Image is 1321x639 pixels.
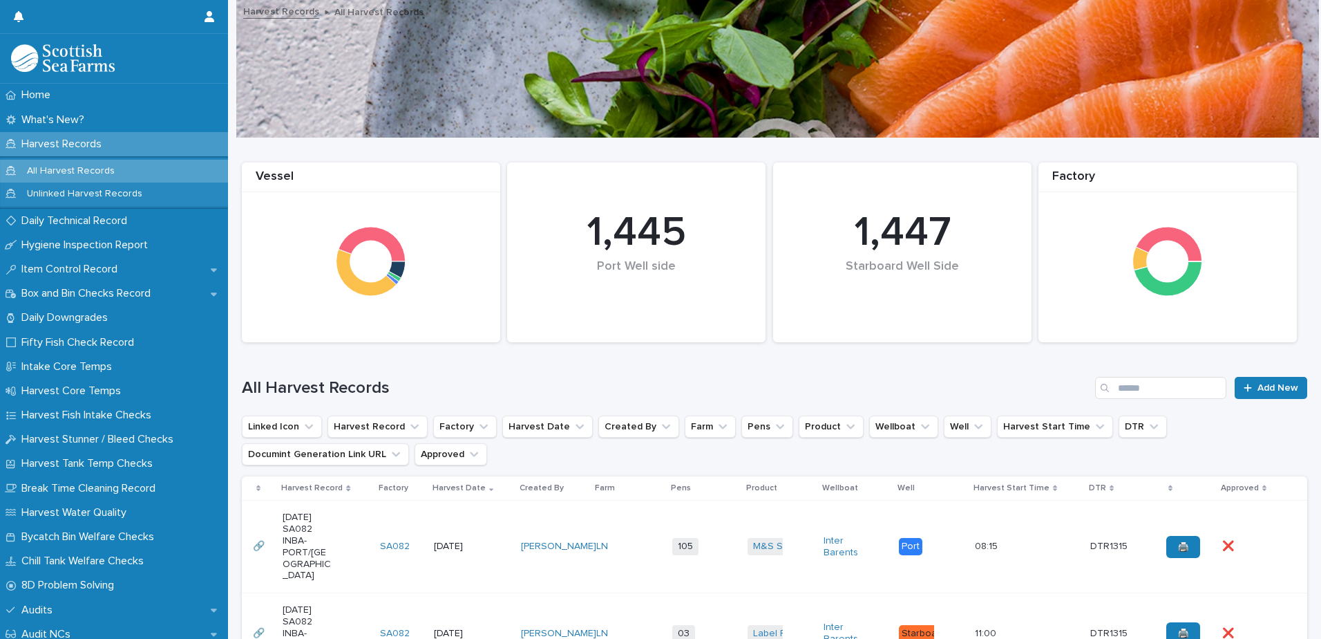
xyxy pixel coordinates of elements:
p: Unlinked Harvest Records [16,188,153,200]
a: M&S Select [753,541,805,553]
div: 1,445 [531,208,742,258]
p: Harvest Records [16,138,113,151]
p: All Harvest Records [16,165,126,177]
span: Add New [1257,383,1298,393]
button: Harvest Record [327,416,428,438]
p: [DATE] SA082 INBA-PORT/[GEOGRAPHIC_DATA] [283,512,332,582]
p: Harvest Start Time [973,481,1049,496]
input: Search [1095,377,1226,399]
p: Harvest Tank Temp Checks [16,457,164,470]
img: mMrefqRFQpe26GRNOUkG [11,44,115,72]
div: Port Well side [531,259,742,303]
p: Break Time Cleaning Record [16,482,167,495]
button: Created By [598,416,679,438]
p: [DATE] [434,541,483,553]
p: DTR1315 [1090,538,1130,553]
p: Approved [1221,481,1259,496]
span: 105 [672,538,698,555]
div: Factory [1038,169,1297,192]
button: Linked Icon [242,416,322,438]
p: 🔗 [253,538,267,553]
p: Home [16,89,61,102]
div: Vessel [242,169,500,192]
p: Audits [16,604,64,617]
a: [PERSON_NAME] [521,541,596,553]
button: Harvest Date [502,416,593,438]
p: All Harvest Records [334,3,424,19]
a: 🖨️ [1166,536,1200,558]
button: Approved [415,443,487,465]
p: Well [897,481,915,496]
p: Fifty Fish Check Record [16,336,145,349]
button: Well [944,416,991,438]
a: SA082 [380,541,410,553]
p: DTR [1089,481,1106,496]
p: 8D Problem Solving [16,579,125,592]
p: Daily Downgrades [16,311,119,324]
p: Harvest Water Quality [16,506,137,519]
p: Factory [379,481,408,496]
button: Wellboat [869,416,938,438]
button: DTR [1119,416,1167,438]
p: Created By [520,481,564,496]
div: Port [899,538,922,555]
div: Starboard Well Side [797,259,1008,303]
div: 1,447 [797,208,1008,258]
p: Hygiene Inspection Report [16,239,159,252]
h1: All Harvest Records [242,378,1090,398]
tr: 🔗🔗 [DATE] SA082 INBA-PORT/[GEOGRAPHIC_DATA]SA082 [DATE][PERSON_NAME] LN 105M&S Select Inter Baren... [242,501,1307,593]
a: Inter Barents [824,535,873,559]
span: 🖨️ [1177,629,1189,638]
p: Daily Technical Record [16,214,138,228]
p: ❌ [1222,538,1237,553]
p: Box and Bin Checks Record [16,287,162,300]
p: Farm [595,481,615,496]
span: 🖨️ [1177,542,1189,552]
a: LN [596,541,608,553]
p: Harvest Record [281,481,343,496]
p: Pens [671,481,691,496]
p: Intake Core Temps [16,360,123,373]
button: Pens [741,416,793,438]
a: Add New [1235,377,1307,399]
p: What's New? [16,113,95,127]
p: Product [746,481,777,496]
p: Harvest Date [433,481,486,496]
p: Harvest Stunner / Bleed Checks [16,433,184,446]
p: Harvest Core Temps [16,385,132,398]
button: Factory [433,416,497,438]
button: Documint Generation Link URL [242,443,409,465]
p: Harvest Fish Intake Checks [16,409,162,422]
p: Chill Tank Welfare Checks [16,555,155,568]
p: 08:15 [975,538,1000,553]
p: Item Control Record [16,263,129,276]
a: Harvest Records [243,3,319,19]
p: Wellboat [822,481,858,496]
p: Bycatch Bin Welfare Checks [16,530,165,544]
button: Farm [685,416,736,438]
button: Product [799,416,864,438]
button: Harvest Start Time [997,416,1113,438]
